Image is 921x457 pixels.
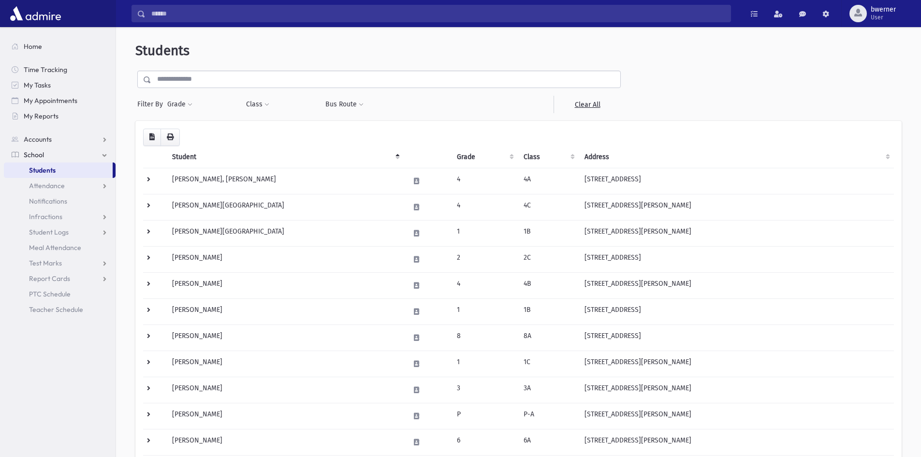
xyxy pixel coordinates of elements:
[518,324,579,351] td: 8A
[518,429,579,455] td: 6A
[518,298,579,324] td: 1B
[29,290,71,298] span: PTC Schedule
[579,146,894,168] th: Address: activate to sort column ascending
[451,403,518,429] td: P
[135,43,190,59] span: Students
[166,377,404,403] td: [PERSON_NAME]
[4,108,116,124] a: My Reports
[29,197,67,206] span: Notifications
[579,324,894,351] td: [STREET_ADDRESS]
[161,129,180,146] button: Print
[24,150,44,159] span: School
[4,178,116,193] a: Attendance
[166,168,404,194] td: [PERSON_NAME], [PERSON_NAME]
[518,246,579,272] td: 2C
[166,146,404,168] th: Student: activate to sort column descending
[24,42,42,51] span: Home
[24,96,77,105] span: My Appointments
[4,224,116,240] a: Student Logs
[29,274,70,283] span: Report Cards
[24,65,67,74] span: Time Tracking
[166,194,404,220] td: [PERSON_NAME][GEOGRAPHIC_DATA]
[29,181,65,190] span: Attendance
[579,429,894,455] td: [STREET_ADDRESS][PERSON_NAME]
[451,298,518,324] td: 1
[29,305,83,314] span: Teacher Schedule
[518,194,579,220] td: 4C
[24,112,58,120] span: My Reports
[4,39,116,54] a: Home
[451,146,518,168] th: Grade: activate to sort column ascending
[451,324,518,351] td: 8
[4,302,116,317] a: Teacher Schedule
[451,168,518,194] td: 4
[4,255,116,271] a: Test Marks
[451,377,518,403] td: 3
[451,194,518,220] td: 4
[579,194,894,220] td: [STREET_ADDRESS][PERSON_NAME]
[166,351,404,377] td: [PERSON_NAME]
[167,96,193,113] button: Grade
[4,93,116,108] a: My Appointments
[166,403,404,429] td: [PERSON_NAME]
[4,271,116,286] a: Report Cards
[166,220,404,246] td: [PERSON_NAME][GEOGRAPHIC_DATA]
[325,96,364,113] button: Bus Route
[871,6,896,14] span: bwerner
[4,147,116,162] a: School
[579,377,894,403] td: [STREET_ADDRESS][PERSON_NAME]
[146,5,731,22] input: Search
[518,377,579,403] td: 3A
[246,96,270,113] button: Class
[579,298,894,324] td: [STREET_ADDRESS]
[137,99,167,109] span: Filter By
[24,81,51,89] span: My Tasks
[166,272,404,298] td: [PERSON_NAME]
[871,14,896,21] span: User
[4,209,116,224] a: Infractions
[579,403,894,429] td: [STREET_ADDRESS][PERSON_NAME]
[518,351,579,377] td: 1C
[143,129,161,146] button: CSV
[518,403,579,429] td: P-A
[579,246,894,272] td: [STREET_ADDRESS]
[4,286,116,302] a: PTC Schedule
[29,228,69,236] span: Student Logs
[451,246,518,272] td: 2
[554,96,621,113] a: Clear All
[29,243,81,252] span: Meal Attendance
[4,62,116,77] a: Time Tracking
[29,212,62,221] span: Infractions
[579,220,894,246] td: [STREET_ADDRESS][PERSON_NAME]
[579,168,894,194] td: [STREET_ADDRESS]
[8,4,63,23] img: AdmirePro
[4,193,116,209] a: Notifications
[4,162,113,178] a: Students
[518,220,579,246] td: 1B
[4,77,116,93] a: My Tasks
[166,324,404,351] td: [PERSON_NAME]
[451,272,518,298] td: 4
[4,132,116,147] a: Accounts
[518,168,579,194] td: 4A
[518,146,579,168] th: Class: activate to sort column ascending
[579,272,894,298] td: [STREET_ADDRESS][PERSON_NAME]
[29,166,56,175] span: Students
[451,351,518,377] td: 1
[166,246,404,272] td: [PERSON_NAME]
[451,429,518,455] td: 6
[518,272,579,298] td: 4B
[4,240,116,255] a: Meal Attendance
[29,259,62,267] span: Test Marks
[166,429,404,455] td: [PERSON_NAME]
[451,220,518,246] td: 1
[166,298,404,324] td: [PERSON_NAME]
[24,135,52,144] span: Accounts
[579,351,894,377] td: [STREET_ADDRESS][PERSON_NAME]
